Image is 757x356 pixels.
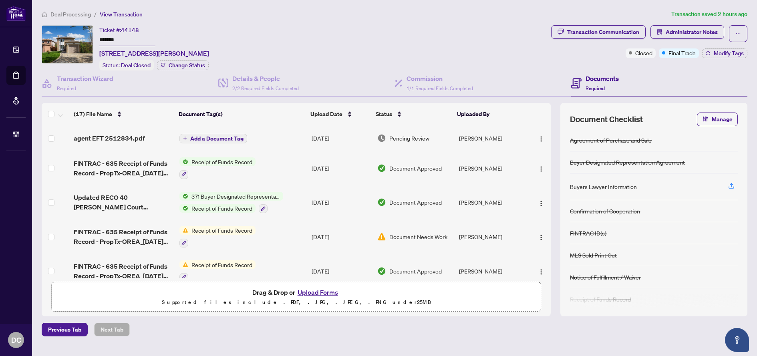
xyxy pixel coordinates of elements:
[570,229,606,237] div: FINTRAC ID(s)
[725,328,749,352] button: Open asap
[179,133,247,143] button: Add a Document Tag
[74,193,173,212] span: Updated RECO 40 [PERSON_NAME] Court New_[DATE] 09_58_22.pdf
[188,157,256,166] span: Receipt of Funds Record
[570,136,652,145] div: Agreement of Purchase and Sale
[179,192,188,201] img: Status Icon
[179,226,188,235] img: Status Icon
[666,26,718,38] span: Administrator Notes
[121,26,139,34] span: 44148
[456,219,528,254] td: [PERSON_NAME]
[308,185,374,220] td: [DATE]
[671,10,747,19] article: Transaction saved 2 hours ago
[74,261,173,281] span: FINTRAC - 635 Receipt of Funds Record - PropTx-OREA_[DATE] 16_04_10.pdf
[389,164,442,173] span: Document Approved
[308,219,374,254] td: [DATE]
[99,60,154,70] div: Status:
[377,164,386,173] img: Document Status
[179,157,188,166] img: Status Icon
[697,113,738,126] button: Manage
[538,234,544,241] img: Logo
[535,162,548,175] button: Logo
[74,159,173,178] span: FINTRAC - 635 Receipt of Funds Record - PropTx-OREA_[DATE] 12_30_49.pdf
[372,103,454,125] th: Status
[295,287,340,298] button: Upload Forms
[179,260,188,269] img: Status Icon
[307,103,372,125] th: Upload Date
[42,323,88,336] button: Previous Tab
[188,260,256,269] span: Receipt of Funds Record
[52,282,541,312] span: Drag & Drop orUpload FormsSupported files include .PDF, .JPG, .JPEG, .PNG under25MB
[57,85,76,91] span: Required
[407,85,473,91] span: 1/1 Required Fields Completed
[538,136,544,142] img: Logo
[179,260,256,282] button: Status IconReceipt of Funds Record
[456,254,528,288] td: [PERSON_NAME]
[456,185,528,220] td: [PERSON_NAME]
[94,323,130,336] button: Next Tab
[179,192,283,213] button: Status Icon371 Buyer Designated Representation Agreement - Authority for Purchase or LeaseStatus ...
[308,125,374,151] td: [DATE]
[456,125,528,151] td: [PERSON_NAME]
[121,62,151,69] span: Deal Closed
[714,50,744,56] span: Modify Tags
[310,110,342,119] span: Upload Date
[56,298,536,307] p: Supported files include .PDF, .JPG, .JPEG, .PNG under 25 MB
[232,85,299,91] span: 2/2 Required Fields Completed
[389,267,442,276] span: Document Approved
[538,166,544,172] img: Logo
[535,265,548,278] button: Logo
[454,103,525,125] th: Uploaded By
[650,25,724,39] button: Administrator Notes
[188,226,256,235] span: Receipt of Funds Record
[586,85,605,91] span: Required
[6,6,26,21] img: logo
[179,157,256,179] button: Status IconReceipt of Funds Record
[99,48,209,58] span: [STREET_ADDRESS][PERSON_NAME]
[657,29,662,35] span: solution
[175,103,307,125] th: Document Tag(s)
[535,230,548,243] button: Logo
[407,74,473,83] h4: Commission
[74,110,112,119] span: (17) File Name
[11,334,21,346] span: DC
[377,134,386,143] img: Document Status
[456,151,528,185] td: [PERSON_NAME]
[376,110,392,119] span: Status
[377,198,386,207] img: Document Status
[183,136,187,140] span: plus
[712,113,733,126] span: Manage
[42,26,93,63] img: IMG-W12138300_1.jpg
[389,232,447,241] span: Document Needs Work
[538,269,544,275] img: Logo
[179,204,188,213] img: Status Icon
[99,25,139,34] div: Ticket #:
[157,60,209,70] button: Change Status
[389,134,429,143] span: Pending Review
[702,48,747,58] button: Modify Tags
[570,251,617,259] div: MLS Sold Print Out
[551,25,646,39] button: Transaction Communication
[735,31,741,36] span: ellipsis
[188,192,283,201] span: 371 Buyer Designated Representation Agreement - Authority for Purchase or Lease
[50,11,91,18] span: Deal Processing
[232,74,299,83] h4: Details & People
[668,48,696,57] span: Final Trade
[74,227,173,246] span: FINTRAC - 635 Receipt of Funds Record - PropTx-OREA_[DATE] 10_30_45.pdf
[57,74,113,83] h4: Transaction Wizard
[188,204,256,213] span: Receipt of Funds Record
[100,11,143,18] span: View Transaction
[169,62,205,68] span: Change Status
[48,323,81,336] span: Previous Tab
[570,182,637,191] div: Buyers Lawyer Information
[42,12,47,17] span: home
[179,226,256,247] button: Status IconReceipt of Funds Record
[538,200,544,207] img: Logo
[570,158,685,167] div: Buyer Designated Representation Agreement
[535,132,548,145] button: Logo
[570,114,643,125] span: Document Checklist
[377,267,386,276] img: Document Status
[70,103,176,125] th: (17) File Name
[586,74,619,83] h4: Documents
[570,207,640,215] div: Confirmation of Cooperation
[74,133,145,143] span: agent EFT 2512834.pdf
